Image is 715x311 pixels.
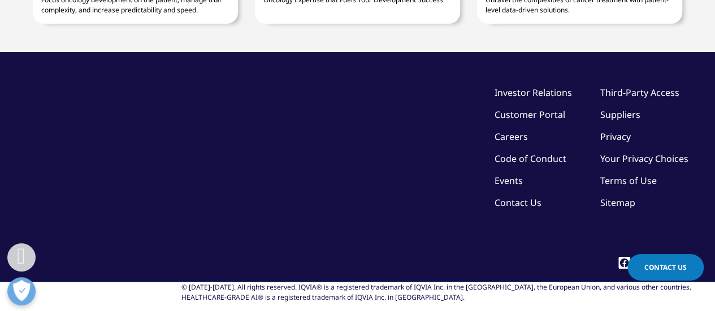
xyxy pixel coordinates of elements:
[600,152,691,165] a: Your Privacy Choices
[600,108,640,121] a: Suppliers
[495,152,566,165] a: Code of Conduct
[600,174,657,187] a: Terms of Use
[495,108,565,121] a: Customer Portal
[600,86,679,99] a: Third-Party Access
[644,262,687,272] span: Contact Us
[600,196,635,209] a: Sitemap
[495,86,572,99] a: Investor Relations
[600,130,631,143] a: Privacy
[7,277,36,305] button: Open Preferences
[495,196,541,209] a: Contact Us
[495,174,523,187] a: Events
[627,254,704,281] a: Contact Us
[181,282,691,303] div: © [DATE]-[DATE]. All rights reserved. IQVIA® is a registered trademark of IQVIA Inc. in the [GEOG...
[495,130,528,143] a: Careers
